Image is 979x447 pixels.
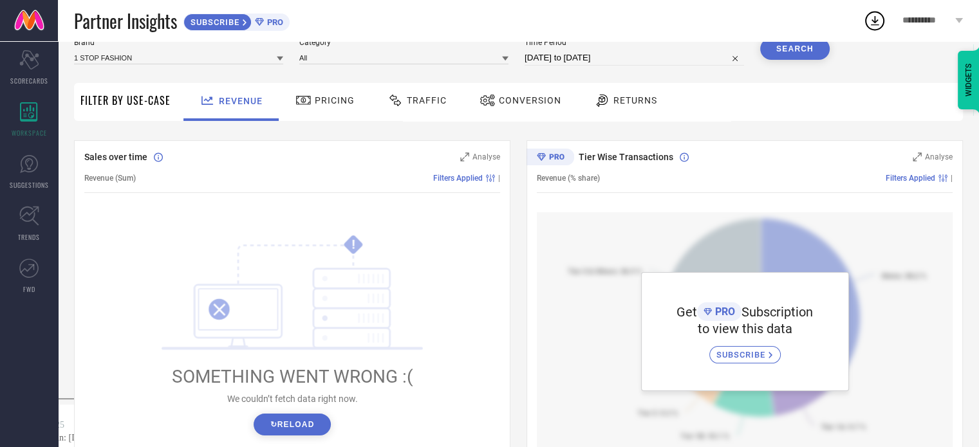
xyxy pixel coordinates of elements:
span: We couldn’t fetch data right now. [227,394,358,404]
span: Partner Insights [74,8,177,34]
div: v 4.0.25 [36,21,63,31]
span: Tier Wise Transactions [579,152,673,162]
span: FWD [23,284,35,294]
span: WORKSPACE [12,128,47,138]
tspan: ! [352,237,355,252]
span: Pricing [315,95,355,105]
span: Analyse [925,152,953,161]
input: Select time period [525,50,744,66]
svg: Zoom [913,152,922,161]
span: Traffic [407,95,447,105]
span: Revenue (Sum) [84,174,136,183]
span: Filters Applied [433,174,483,183]
div: Premium [527,149,574,168]
span: to view this data [698,321,792,336]
span: SUGGESTIONS [10,180,49,190]
span: Filters Applied [886,174,935,183]
span: Conversion [499,95,561,105]
button: Search [760,38,830,60]
span: | [498,174,500,183]
img: website_grey.svg [21,33,31,44]
a: SUBSCRIBE [709,336,781,363]
div: Keywords by Traffic [142,76,217,84]
span: Category [299,38,508,47]
span: Get [676,304,697,320]
span: Analyse [472,152,500,161]
a: SUBSCRIBEPRO [183,10,290,31]
span: Returns [613,95,657,105]
span: Revenue (% share) [537,174,600,183]
span: SUBSCRIBE [716,350,769,360]
span: TRENDS [18,232,40,242]
img: logo_orange.svg [21,21,31,31]
span: SOMETHING WENT WRONG :( [172,366,413,387]
button: ↻Reload [254,414,330,435]
span: Sales over time [84,152,147,162]
svg: Zoom [460,152,469,161]
span: Time Period [525,38,744,47]
div: Domain: [DOMAIN_NAME] [33,33,142,44]
div: Open download list [863,9,886,32]
span: | [951,174,953,183]
span: Revenue [219,96,263,106]
span: Subscription [741,304,813,320]
span: PRO [264,17,283,27]
img: tab_domain_overview_orange.svg [35,75,45,85]
span: Filter By Use-Case [80,93,171,108]
span: SCORECARDS [10,76,48,86]
img: tab_keywords_by_traffic_grey.svg [128,75,138,85]
span: PRO [712,306,735,318]
span: SUBSCRIBE [184,17,243,27]
div: Domain Overview [49,76,115,84]
span: Brand [74,38,283,47]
